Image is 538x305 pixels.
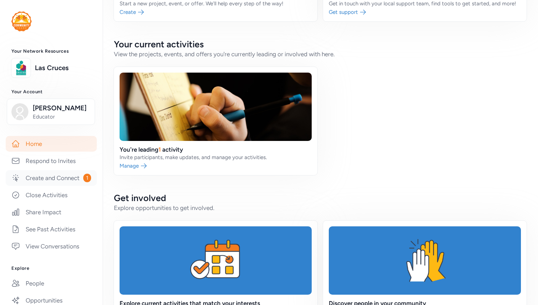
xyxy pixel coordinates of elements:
span: [PERSON_NAME] [33,103,90,113]
div: View the projects, events, and offers you're currently leading or involved with here. [114,50,527,58]
a: Create and Connect1 [6,170,97,186]
a: People [6,275,97,291]
a: See Past Activities [6,221,97,237]
a: Home [6,136,97,152]
a: Las Cruces [35,63,91,73]
span: 1 [83,174,91,182]
a: Respond to Invites [6,153,97,169]
div: Explore opportunities to get involved. [114,204,527,212]
span: Educator [33,113,90,120]
img: logo [11,11,32,31]
a: Close Activities [6,187,97,203]
a: View Conversations [6,238,97,254]
h3: Explore [11,265,91,271]
h2: Get involved [114,192,527,204]
h3: Your Account [11,89,91,95]
h3: Your Network Resources [11,48,91,54]
h2: Your current activities [114,38,527,50]
img: logo [13,60,29,76]
a: Share Impact [6,204,97,220]
button: [PERSON_NAME]Educator [7,99,95,125]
